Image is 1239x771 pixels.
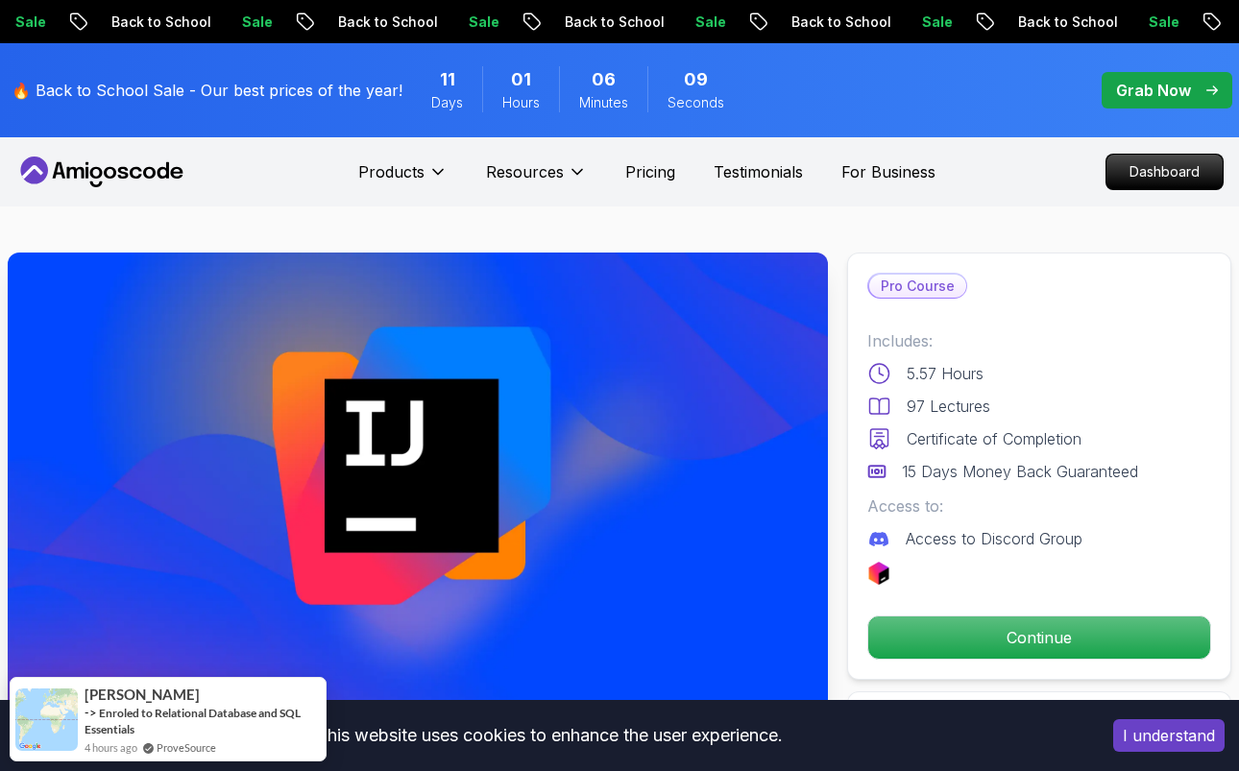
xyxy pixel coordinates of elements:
span: 4 hours ago [85,739,137,756]
div: This website uses cookies to enhance the user experience. [14,714,1084,757]
span: Seconds [668,93,724,112]
p: Access to Discord Group [906,527,1082,550]
button: Accept cookies [1113,719,1225,752]
p: Includes: [867,329,1211,352]
span: 6 Minutes [592,66,616,93]
p: 97 Lectures [907,395,990,418]
p: Sale [451,12,513,32]
span: Hours [502,93,540,112]
a: ProveSource [157,739,216,756]
p: Access to: [867,494,1211,518]
p: Products [358,160,425,183]
span: 1 Hours [511,66,531,93]
p: Sale [225,12,286,32]
a: For Business [841,160,935,183]
p: 🔥 Back to School Sale - Our best prices of the year! [12,79,402,102]
p: Back to School [774,12,905,32]
p: Sale [905,12,966,32]
p: 5.57 Hours [907,362,984,385]
p: Sale [678,12,740,32]
span: Days [431,93,463,112]
p: Continue [868,616,1210,659]
p: Back to School [94,12,225,32]
button: Resources [486,160,587,199]
p: Grab Now [1116,79,1191,102]
p: Certificate of Completion [907,427,1081,450]
span: [PERSON_NAME] [85,687,200,703]
a: Pricing [625,160,675,183]
a: Dashboard [1105,154,1224,190]
p: 15 Days Money Back Guaranteed [902,460,1138,483]
p: Sale [1131,12,1193,32]
p: Back to School [1001,12,1131,32]
span: 11 Days [440,66,455,93]
a: Testimonials [714,160,803,183]
button: Continue [867,615,1211,660]
p: Back to School [321,12,451,32]
p: Back to School [547,12,678,32]
img: jetbrains logo [867,562,890,585]
img: provesource social proof notification image [15,688,78,751]
p: Resources [486,160,564,183]
span: 9 Seconds [684,66,708,93]
p: Dashboard [1106,155,1223,189]
span: -> [85,705,97,720]
a: Enroled to Relational Database and SQL Essentials [85,706,301,736]
span: Minutes [579,93,628,112]
p: Pro Course [869,275,966,298]
button: Products [358,160,448,199]
img: intellij-developer-guide_thumbnail [8,253,828,713]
